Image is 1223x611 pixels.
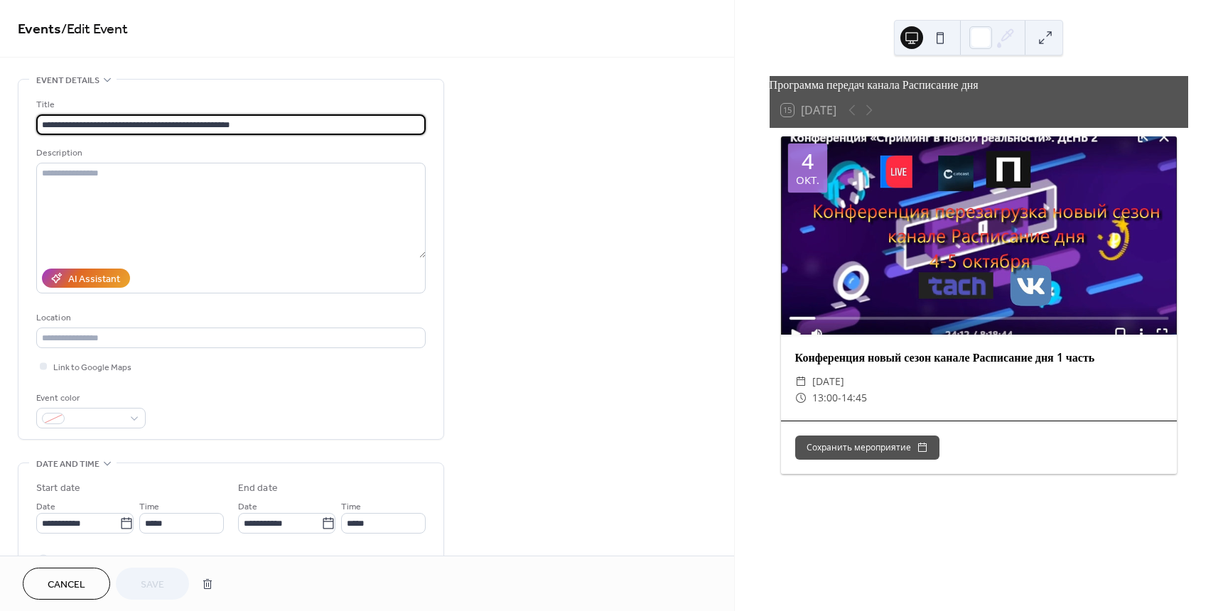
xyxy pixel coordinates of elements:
div: Конференция новый сезон канале Расписание дня 1 часть [781,349,1177,366]
div: Программа передач канала Расписание дня [770,76,1188,93]
span: Date [238,499,257,514]
button: Cancel [23,568,110,600]
div: 4 [802,151,814,172]
span: Event details [36,73,99,88]
span: [DATE] [812,373,844,390]
a: Events [18,16,61,43]
span: All day [53,552,78,567]
span: Date and time [36,457,99,472]
div: Event color [36,391,143,406]
div: ​ [795,389,807,406]
span: 13:00 [812,389,838,406]
span: Date [36,499,55,514]
div: End date [238,481,278,496]
div: Location [36,310,423,325]
span: Cancel [48,578,85,593]
span: 14:45 [841,389,867,406]
span: Link to Google Maps [53,360,131,375]
span: Time [341,499,361,514]
div: ​ [795,373,807,390]
div: Title [36,97,423,112]
div: Description [36,146,423,161]
button: AI Assistant [42,269,130,288]
span: - [838,389,841,406]
span: / Edit Event [61,16,128,43]
div: AI Assistant [68,272,120,287]
button: Сохранить мероприятие [795,436,939,460]
span: Time [139,499,159,514]
div: окт. [796,175,819,185]
div: Start date [36,481,80,496]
